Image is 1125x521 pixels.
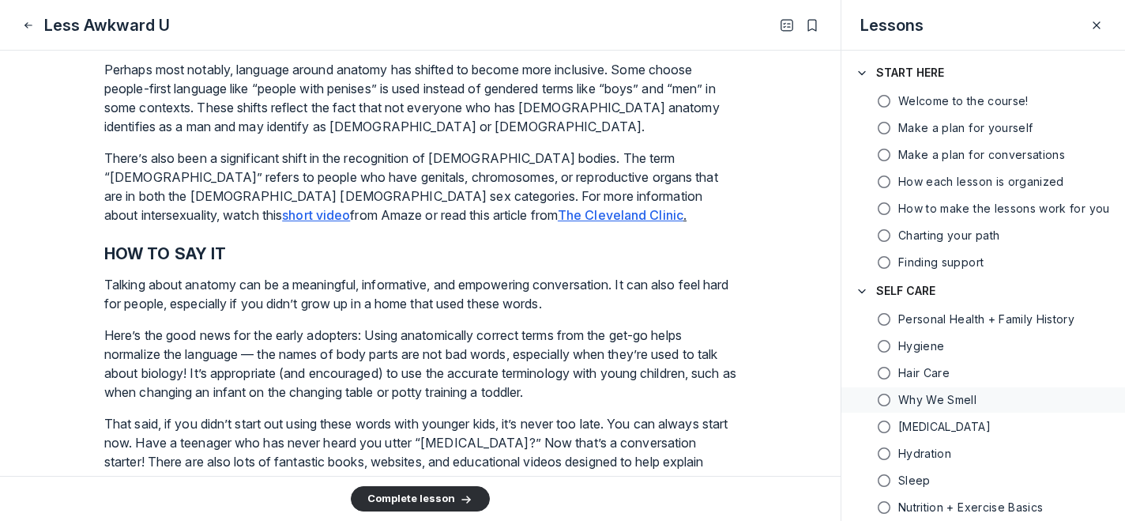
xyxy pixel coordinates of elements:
[898,365,950,381] h5: Hair Care
[898,446,951,462] h5: Hydration
[841,495,1125,520] a: Nutrition + Exercise Basics
[898,147,1065,163] h5: Make a plan for conversations
[841,223,1125,248] a: Charting your path
[841,89,1125,114] a: Welcome to the course!
[898,338,944,354] h5: Hygiene
[876,65,944,81] h4: START HERE
[898,174,1064,190] h5: How each lesson is organized
[841,275,1125,307] button: SELF CARE
[898,201,1110,217] h5: How to make the lessons work for you
[898,120,1033,136] h5: Make a plan for yourself
[351,486,490,512] button: Complete lesson
[1087,16,1106,35] button: Close
[841,142,1125,168] a: Make a plan for conversations
[104,326,736,402] p: Here’s the good news for the early adopters: Using anatomically correct terms from the get-go hel...
[841,334,1125,359] a: Hygiene
[841,115,1125,141] a: Make a plan for yourself
[898,255,984,270] h5: Finding support
[898,311,1074,327] h5: Personal Health + Family History
[104,275,736,313] p: Talking about anatomy can be a meaningful, informative, and empowering conversation. It can also ...
[841,414,1125,440] a: [MEDICAL_DATA]
[558,207,683,223] a: The Cleveland Clinic
[841,169,1125,194] a: How each lesson is organized
[683,207,687,223] u: .
[104,149,736,225] p: There’s also been a significant shift in the recognition of [DEMOGRAPHIC_DATA] bodies. The term “...
[104,414,736,509] p: That said, if you didn’t start out using these words with younger kids, it’s never too late. You ...
[803,16,822,35] button: Bookmarks
[841,307,1125,332] a: Personal Health + Family History
[898,500,1043,515] h5: Nutrition + Exercise Basics
[841,387,1125,413] a: Why We Smell
[876,283,935,299] h4: SELF CARE
[898,419,991,435] h5: [MEDICAL_DATA]
[44,14,170,36] h1: Less Awkward U
[898,392,976,408] h5: Why We Smell
[898,473,931,489] h5: Sleep
[841,441,1125,466] a: Hydration
[841,468,1125,493] a: Sleep
[282,207,350,223] a: short video
[841,196,1125,221] a: How to make the lessons work for you
[841,361,1125,386] a: Hair Care
[898,93,1029,109] h5: Welcome to the course!
[898,228,999,244] h5: Charting your path
[104,244,226,263] strong: HOW TO SAY IT
[898,419,991,435] span: Skin Care
[860,14,924,36] h3: Lessons
[841,57,1125,89] button: START HERE
[104,60,736,136] p: Perhaps most notably, language around anatomy has shifted to become more inclusive. Some choose p...
[19,16,38,35] button: Close
[841,250,1125,275] a: Finding support
[777,16,796,35] button: Open Table of contents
